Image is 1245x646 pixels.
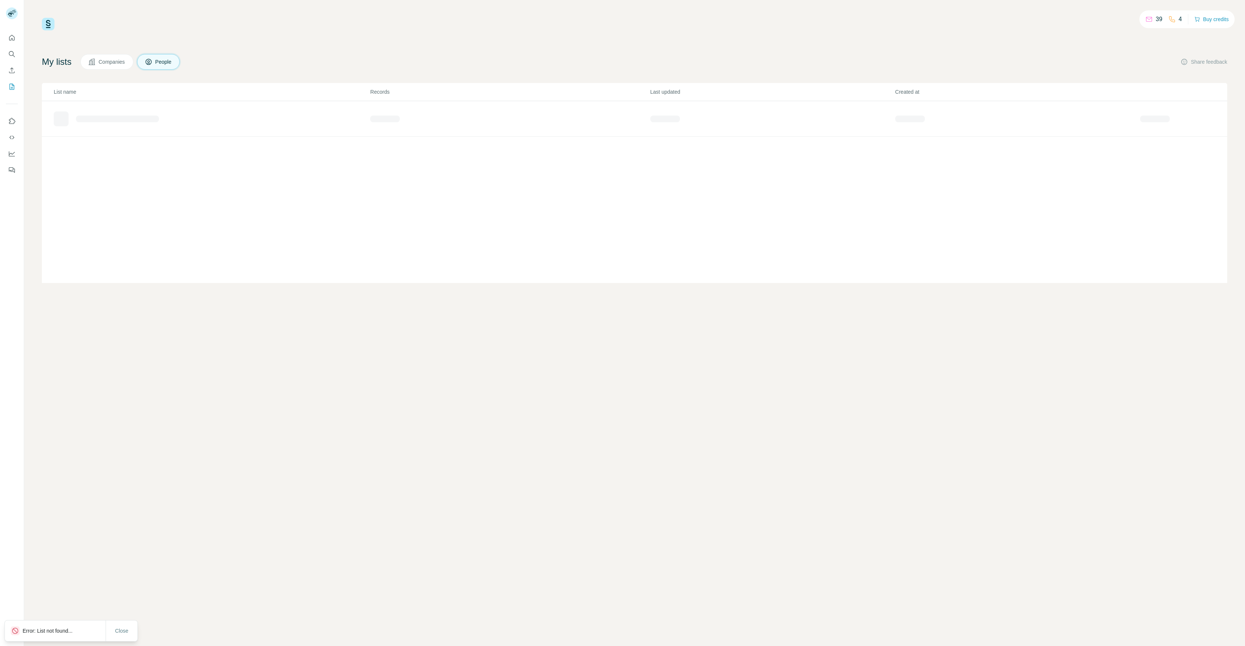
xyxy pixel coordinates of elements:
button: Search [6,47,18,61]
button: Buy credits [1194,14,1229,24]
h4: My lists [42,56,72,68]
p: Records [370,88,649,96]
p: 39 [1156,15,1162,24]
p: 4 [1179,15,1182,24]
p: List name [54,88,369,96]
button: Quick start [6,31,18,44]
button: Enrich CSV [6,64,18,77]
button: Use Surfe API [6,131,18,144]
span: Companies [99,58,126,66]
p: Error: List not found... [23,627,79,635]
p: Last updated [650,88,894,96]
span: People [155,58,172,66]
button: My lists [6,80,18,93]
img: Surfe Logo [42,18,54,30]
button: Dashboard [6,147,18,160]
button: Feedback [6,163,18,177]
button: Share feedback [1181,58,1227,66]
span: Close [115,627,129,635]
button: Close [110,624,134,637]
button: Use Surfe on LinkedIn [6,114,18,128]
p: Created at [895,88,1139,96]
